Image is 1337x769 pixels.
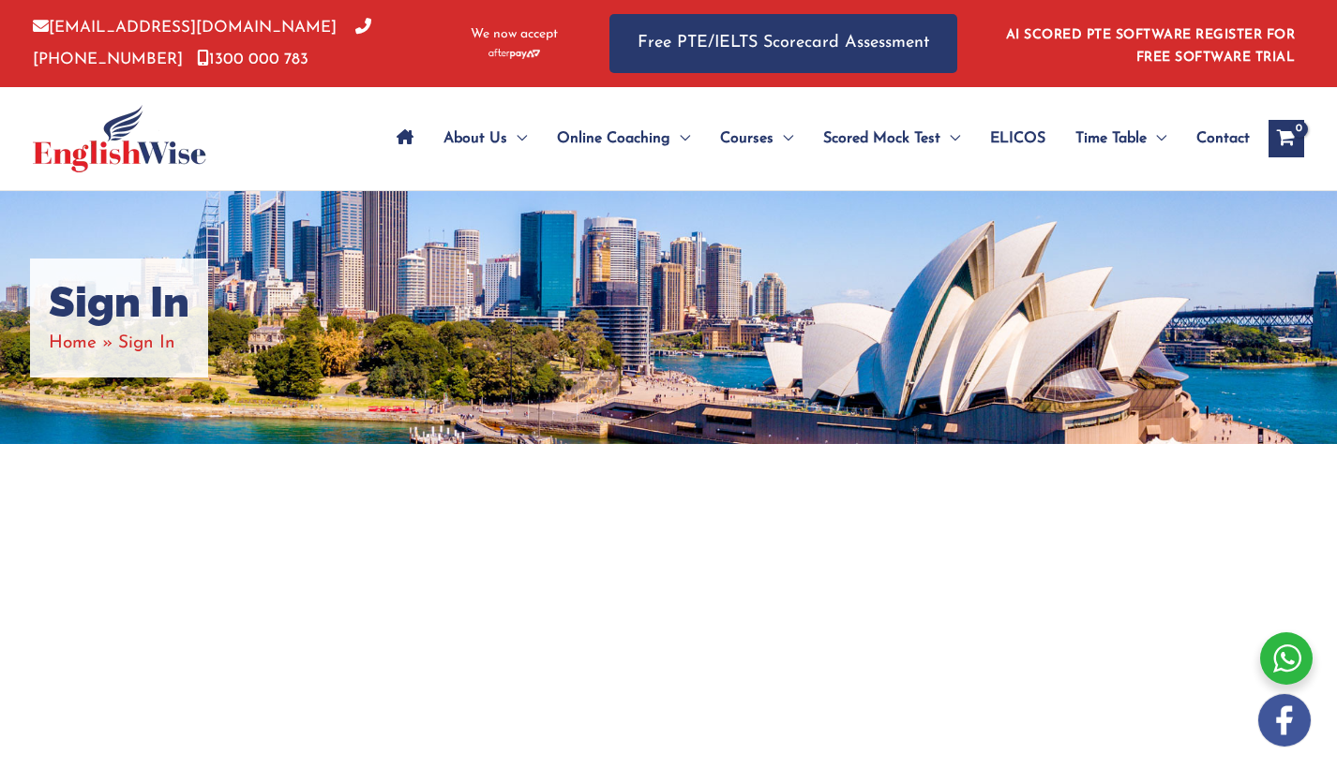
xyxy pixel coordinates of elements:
span: Contact [1196,106,1250,171]
a: Online CoachingMenu Toggle [542,106,705,171]
a: Time TableMenu Toggle [1060,106,1181,171]
span: Courses [720,106,774,171]
span: Scored Mock Test [823,106,940,171]
h1: Sign In [49,277,189,328]
a: View Shopping Cart, empty [1269,120,1304,157]
a: AI SCORED PTE SOFTWARE REGISTER FOR FREE SOFTWARE TRIAL [1006,28,1296,65]
img: white-facebook.png [1258,694,1311,747]
span: Menu Toggle [670,106,690,171]
span: Menu Toggle [507,106,527,171]
a: Free PTE/IELTS Scorecard Assessment [609,14,957,73]
a: [EMAIL_ADDRESS][DOMAIN_NAME] [33,20,337,36]
a: Contact [1181,106,1250,171]
span: About Us [443,106,507,171]
img: Afterpay-Logo [488,49,540,59]
a: [PHONE_NUMBER] [33,20,371,67]
a: 1300 000 783 [197,52,308,67]
aside: Header Widget 1 [995,13,1304,74]
span: We now accept [471,25,558,44]
span: Sign In [118,334,175,352]
a: About UsMenu Toggle [428,106,542,171]
span: Time Table [1075,106,1147,171]
span: Menu Toggle [940,106,960,171]
a: CoursesMenu Toggle [705,106,808,171]
span: Menu Toggle [774,106,793,171]
a: ELICOS [975,106,1060,171]
nav: Site Navigation: Main Menu [382,106,1250,171]
span: Menu Toggle [1147,106,1166,171]
span: Online Coaching [557,106,670,171]
a: Scored Mock TestMenu Toggle [808,106,975,171]
nav: Breadcrumbs [49,328,189,359]
img: cropped-ew-logo [33,105,206,172]
a: Home [49,334,97,352]
span: ELICOS [990,106,1045,171]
